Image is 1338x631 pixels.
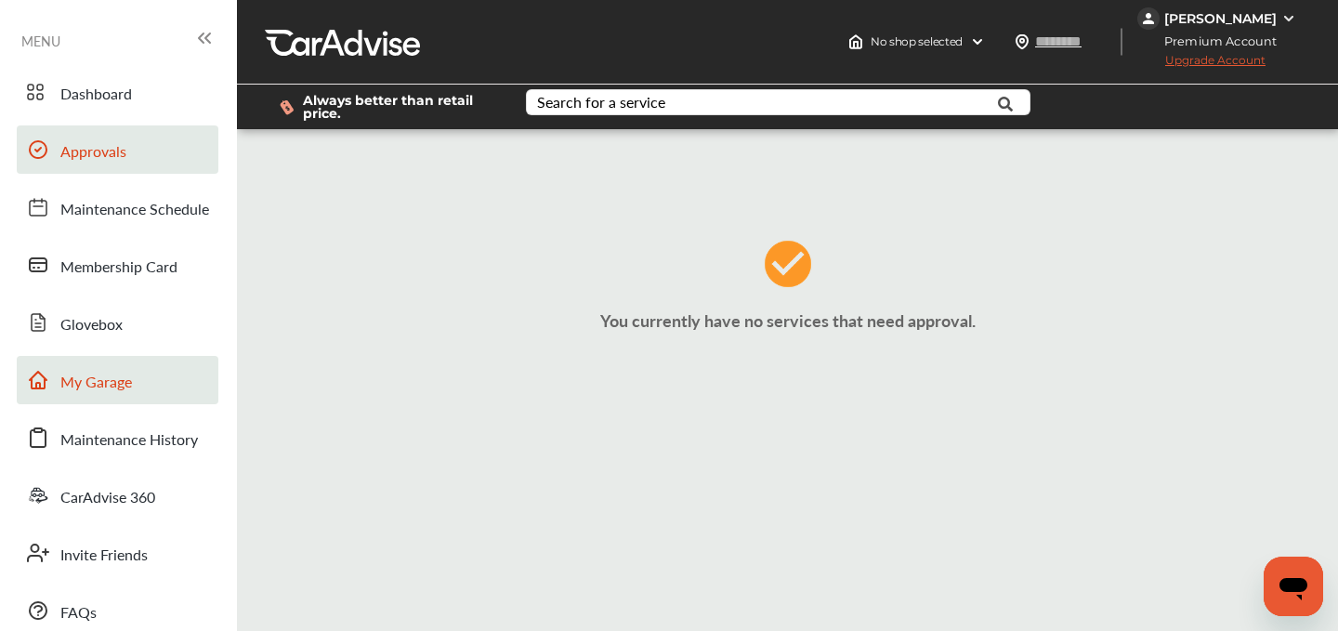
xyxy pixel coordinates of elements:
[17,298,218,347] a: Glovebox
[280,99,294,115] img: dollor_label_vector.a70140d1.svg
[17,356,218,404] a: My Garage
[60,198,209,222] span: Maintenance Schedule
[17,183,218,231] a: Maintenance Schedule
[242,309,1333,332] p: You currently have no services that need approval.
[537,95,665,110] div: Search for a service
[17,125,218,174] a: Approvals
[1121,28,1122,56] img: header-divider.bc55588e.svg
[1264,557,1323,616] iframe: Button to launch messaging window
[17,471,218,519] a: CarAdvise 360
[60,371,132,395] span: My Garage
[60,140,126,164] span: Approvals
[17,529,218,577] a: Invite Friends
[21,33,60,48] span: MENU
[17,241,218,289] a: Membership Card
[1139,32,1291,51] span: Premium Account
[60,428,198,453] span: Maintenance History
[303,94,496,120] span: Always better than retail price.
[1164,10,1277,27] div: [PERSON_NAME]
[17,68,218,116] a: Dashboard
[970,34,985,49] img: header-down-arrow.9dd2ce7d.svg
[60,544,148,568] span: Invite Friends
[871,34,963,49] span: No shop selected
[1281,11,1296,26] img: WGsFRI8htEPBVLJbROoPRyZpYNWhNONpIPPETTm6eUC0GeLEiAAAAAElFTkSuQmCC
[1137,7,1160,30] img: jVpblrzwTbfkPYzPPzSLxeg0AAAAASUVORK5CYII=
[17,414,218,462] a: Maintenance History
[1137,53,1266,76] span: Upgrade Account
[1015,34,1030,49] img: location_vector.a44bc228.svg
[60,256,177,280] span: Membership Card
[60,486,155,510] span: CarAdvise 360
[848,34,863,49] img: header-home-logo.8d720a4f.svg
[60,313,123,337] span: Glovebox
[60,83,132,107] span: Dashboard
[60,601,97,625] span: FAQs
